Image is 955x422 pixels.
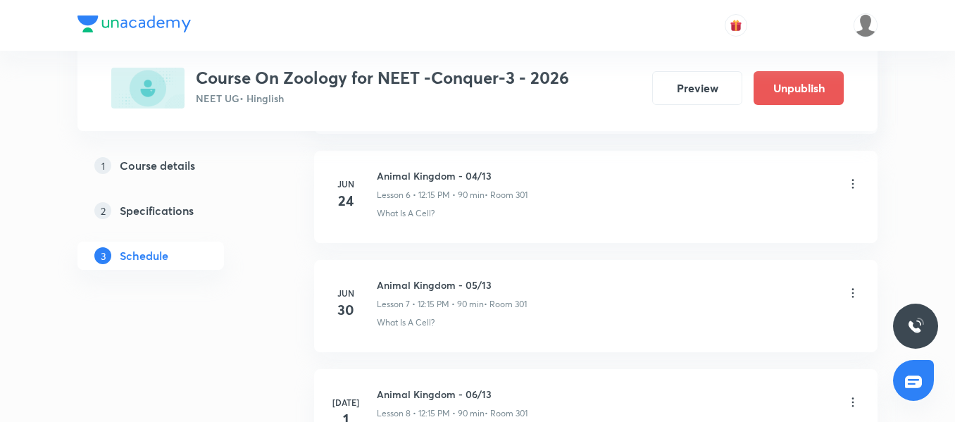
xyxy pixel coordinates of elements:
h5: Course details [120,157,195,174]
p: Lesson 7 • 12:15 PM • 90 min [377,298,484,311]
h6: Animal Kingdom - 04/13 [377,168,528,183]
a: 2Specifications [77,197,269,225]
h4: 30 [332,299,360,321]
img: avatar [730,19,742,32]
a: Company Logo [77,15,191,36]
h3: Course On Zoology for NEET -Conquer-3 - 2026 [196,68,569,88]
p: 1 [94,157,111,174]
p: 2 [94,202,111,219]
h6: Animal Kingdom - 05/13 [377,278,527,292]
p: 3 [94,247,111,264]
img: Gopal Kumar [854,13,878,37]
p: NEET UG • Hinglish [196,91,569,106]
h6: Animal Kingdom - 06/13 [377,387,528,402]
button: avatar [725,14,747,37]
h4: 24 [332,190,360,211]
button: Unpublish [754,71,844,105]
img: 346FFF83-C894-4D77-B32B-C6AFECB3094D_plus.png [111,68,185,108]
p: Lesson 8 • 12:15 PM • 90 min [377,407,485,420]
img: ttu [907,318,924,335]
p: Lesson 6 • 12:15 PM • 90 min [377,189,485,201]
h6: Jun [332,287,360,299]
p: What Is A Cell? [377,316,435,329]
h6: Jun [332,178,360,190]
a: 1Course details [77,151,269,180]
button: Preview [652,71,742,105]
img: Company Logo [77,15,191,32]
p: • Room 301 [484,298,527,311]
p: • Room 301 [485,407,528,420]
h6: [DATE] [332,396,360,409]
p: • Room 301 [485,189,528,201]
h5: Specifications [120,202,194,219]
p: What Is A Cell? [377,207,435,220]
h5: Schedule [120,247,168,264]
